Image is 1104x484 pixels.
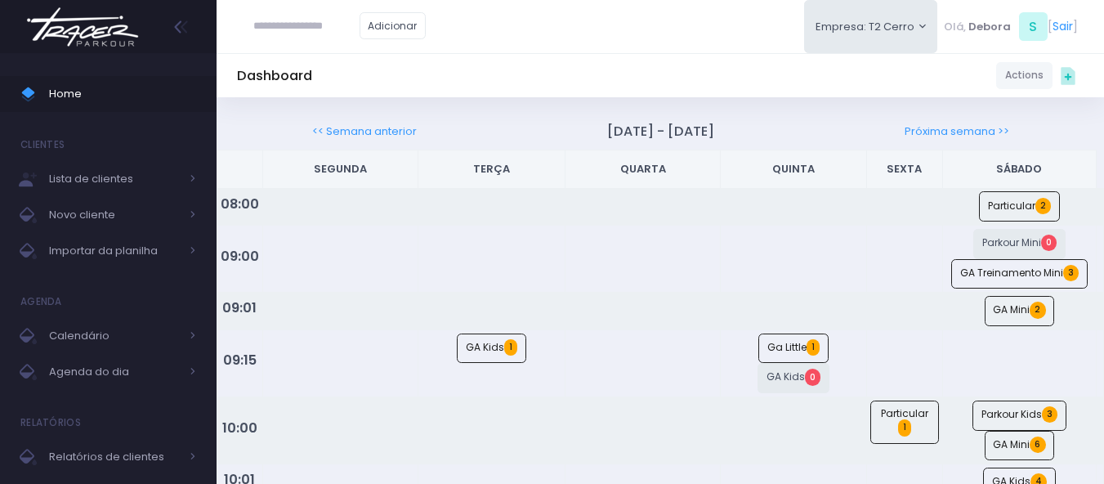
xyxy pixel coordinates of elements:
[807,339,820,356] span: 1
[1041,235,1057,251] span: 0
[418,150,565,189] th: Terça
[942,150,1096,189] th: Sábado
[49,168,180,190] span: Lista de clientes
[870,401,939,444] a: Particular1
[237,68,312,84] h5: Dashboard
[565,150,721,189] th: Quarta
[49,204,180,226] span: Novo cliente
[951,259,1088,289] a: GA Treinamento Mini3
[221,247,259,266] strong: 09:00
[937,8,1084,45] div: [ ]
[905,123,1009,139] a: Próxima semana >>
[49,446,180,468] span: Relatórios de clientes
[262,150,418,189] th: Segunda
[1030,302,1045,318] span: 2
[1053,18,1073,35] a: Sair
[758,334,829,364] a: Ga Little1
[721,150,867,189] th: Quinta
[985,431,1055,461] a: GA Mini6
[49,361,180,383] span: Agenda do dia
[360,12,427,39] a: Adicionar
[221,195,259,213] strong: 08:00
[866,150,942,189] th: Sexta
[985,296,1055,326] a: GA Mini2
[996,62,1053,89] a: Actions
[49,325,180,347] span: Calendário
[979,191,1060,222] a: Particular2
[222,419,257,437] strong: 10:00
[607,123,714,140] h5: [DATE] - [DATE]
[1019,12,1048,41] span: S
[898,419,911,436] span: 1
[805,369,820,385] span: 0
[944,19,966,35] span: Olá,
[1042,406,1057,423] span: 3
[49,240,180,262] span: Importar da planilha
[223,351,257,370] strong: 09:15
[1035,198,1051,214] span: 2
[972,401,1066,431] a: Parkour Kids3
[20,406,81,439] h4: Relatórios
[312,123,417,139] a: << Semana anterior
[222,298,257,317] strong: 09:01
[20,285,62,318] h4: Agenda
[968,19,1011,35] span: Debora
[1030,437,1045,453] span: 6
[504,339,517,356] span: 1
[1063,265,1079,281] span: 3
[457,334,526,364] a: GA Kids1
[49,83,196,105] span: Home
[758,363,829,393] a: GA Kids0
[973,229,1066,259] a: Parkour Mini0
[20,128,65,161] h4: Clientes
